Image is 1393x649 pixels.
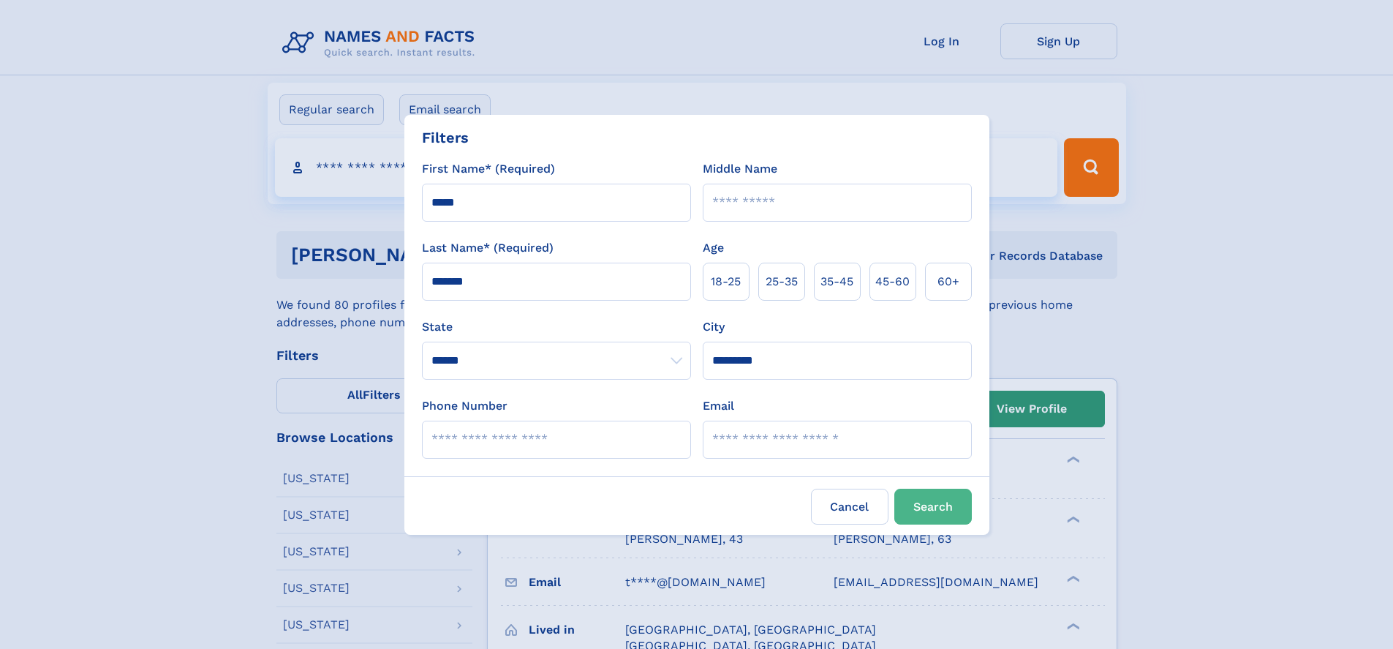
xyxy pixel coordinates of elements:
[766,273,798,290] span: 25‑35
[422,397,507,415] label: Phone Number
[711,273,741,290] span: 18‑25
[422,160,555,178] label: First Name* (Required)
[937,273,959,290] span: 60+
[811,489,888,525] label: Cancel
[422,239,554,257] label: Last Name* (Required)
[703,318,725,336] label: City
[894,489,972,525] button: Search
[820,273,853,290] span: 35‑45
[422,127,469,149] div: Filters
[422,318,691,336] label: State
[703,397,734,415] label: Email
[875,273,910,290] span: 45‑60
[703,239,724,257] label: Age
[703,160,777,178] label: Middle Name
